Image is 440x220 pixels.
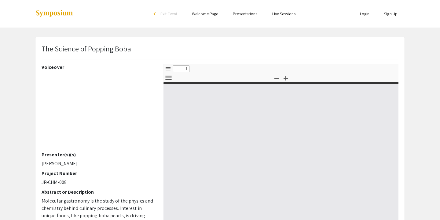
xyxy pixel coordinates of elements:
[42,43,131,54] p: The Science of Popping Boba
[160,11,177,17] span: Exit Event
[42,179,154,186] p: JR-CHM-008
[163,73,174,82] button: Tools
[384,11,398,17] a: Sign Up
[173,65,189,72] input: Page
[42,170,154,176] h2: Project Number
[42,64,154,70] h2: Voiceover
[154,12,157,16] div: arrow_back_ios
[35,9,73,18] img: Symposium by ForagerOne
[360,11,370,17] a: Login
[192,11,218,17] a: Welcome Page
[42,152,154,158] h2: Presenter(s)(s)
[271,73,282,82] button: Zoom Out
[42,189,154,195] h2: Abstract or Description
[163,64,174,73] button: Toggle Sidebar
[233,11,257,17] a: Presentations
[42,160,154,167] p: [PERSON_NAME]
[272,11,295,17] a: Live Sessions
[280,73,291,82] button: Zoom In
